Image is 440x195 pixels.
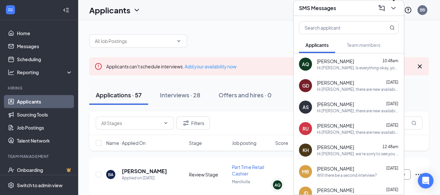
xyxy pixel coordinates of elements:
div: AQ [275,182,281,188]
div: Applications · 57 [96,91,142,99]
a: Home [17,27,73,40]
input: All Job Postings [95,37,174,45]
div: Reporting [17,69,73,76]
span: Applicants [305,42,329,48]
span: [PERSON_NAME] [317,101,354,107]
div: AS [303,104,309,110]
span: Applicants can't schedule interviews. [106,63,236,69]
svg: WorkstreamLogo [7,7,14,13]
input: Search applicant [299,21,376,34]
svg: ComposeMessage [378,4,386,12]
span: [PERSON_NAME] [317,144,354,150]
div: Hi [PERSON_NAME], Is everything okay, you missed your interview? Is everything okay? [317,65,399,71]
div: Hi [PERSON_NAME], there are new availabilities for an interview. This is a reminder to schedule y... [317,108,399,114]
a: Job Postings [17,121,73,134]
span: Team members [347,42,380,48]
div: BB [420,7,425,13]
h3: SMS Messages [299,5,336,12]
svg: MagnifyingGlass [390,25,395,30]
a: OnboardingCrown [17,163,73,176]
button: ChevronDown [388,3,399,13]
a: Applicants [17,95,73,108]
span: [PERSON_NAME] [317,187,354,193]
svg: MagnifyingGlass [411,120,417,126]
svg: Cross [416,63,424,70]
div: Applied on [DATE] [122,175,167,181]
svg: Collapse [63,7,69,13]
svg: Filter [182,119,190,127]
div: Offers and hires · 0 [219,91,272,99]
span: Merrillville [232,179,250,184]
div: Hiring [8,85,71,91]
a: Talent Network [17,134,73,147]
div: Review Stage [189,171,228,178]
span: Name · Applied On [106,140,146,146]
div: Team Management [8,154,71,159]
div: Open Intercom Messenger [418,173,433,188]
svg: Settings [8,182,14,188]
div: Interviews · 28 [160,91,200,99]
div: Hi [PERSON_NAME], there are new availabilities for an interview. This is a reminder to schedule y... [317,130,399,135]
div: AQ [302,61,309,67]
button: ComposeMessage [376,3,387,13]
span: Score [275,140,288,146]
button: Filter Filters [177,117,210,130]
a: Add your availability now [185,63,236,69]
div: RU [303,125,309,132]
svg: Analysis [8,69,14,76]
svg: QuestionInfo [404,6,412,14]
span: [DATE] [386,80,398,85]
div: Hi [PERSON_NAME], there are new availabilities for an interview. This is a reminder to schedule y... [317,87,399,92]
h1: Applicants [89,5,130,16]
span: [PERSON_NAME] [317,122,354,129]
span: 12:48am [382,144,398,149]
span: [PERSON_NAME] [317,79,354,86]
div: Hi [PERSON_NAME], we’re sorry to see you go! Your meeting with Ace Hardware for Part Time Retail ... [317,151,399,157]
span: [DATE] [386,187,398,192]
a: Scheduling [17,53,73,66]
span: Job posting [232,140,256,146]
svg: ChevronDown [176,38,181,44]
a: Sourcing Tools [17,108,73,121]
div: BA [108,172,113,177]
span: [PERSON_NAME] [317,58,354,64]
span: Part Time Retail Cashier [232,164,264,176]
svg: Error [94,63,102,70]
div: MB [302,168,309,175]
span: Stage [189,140,202,146]
div: KH [303,147,309,153]
div: GD [302,82,309,89]
span: [DATE] [386,166,398,171]
span: 10:48am [382,58,398,63]
a: Messages [17,40,73,53]
svg: Ellipses [415,171,422,178]
span: [DATE] [386,101,398,106]
svg: ChevronDown [163,120,168,126]
span: [PERSON_NAME] [317,165,354,172]
div: Will there be a second interview? [317,173,377,178]
span: [DATE] [386,123,398,128]
h5: [PERSON_NAME] [122,168,167,175]
input: All Stages [101,119,161,127]
div: Switch to admin view [17,182,63,188]
svg: ChevronDown [133,6,141,14]
svg: ChevronDown [390,4,397,12]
